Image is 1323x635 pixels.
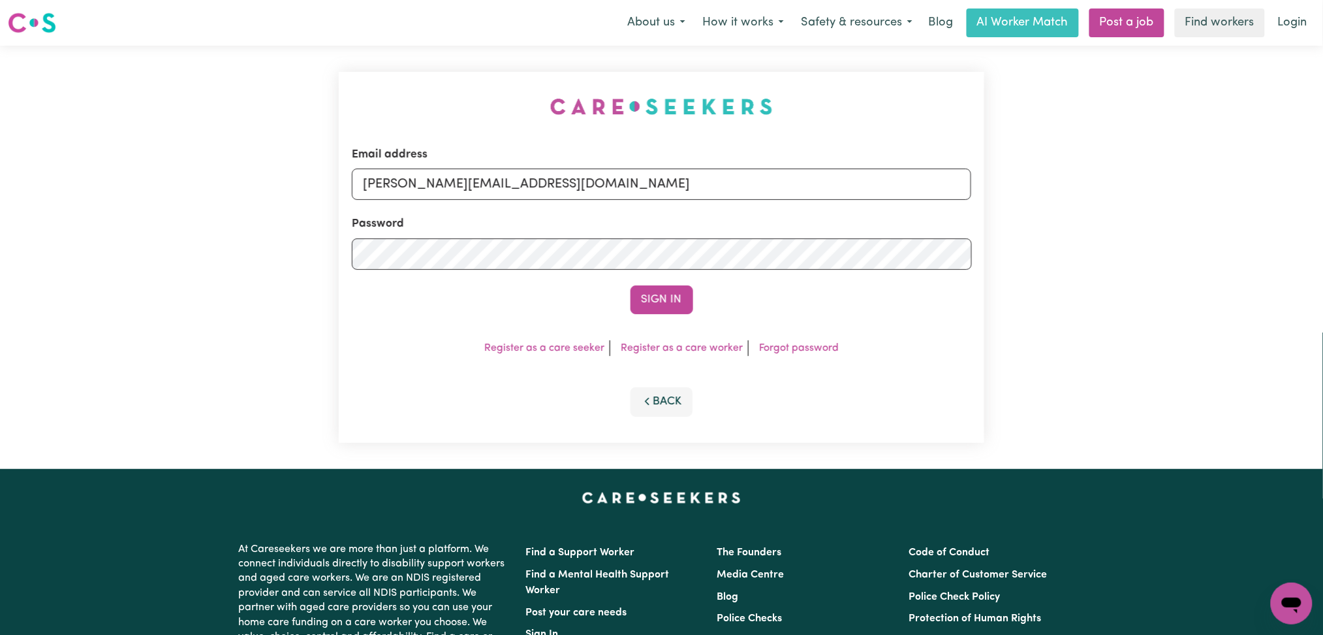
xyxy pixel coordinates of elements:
[717,570,785,580] a: Media Centre
[619,9,694,37] button: About us
[694,9,792,37] button: How it works
[759,343,839,353] a: Forgot password
[352,169,972,200] input: Email address
[526,608,627,618] a: Post your care needs
[1271,583,1313,625] iframe: Button to launch messaging window
[967,8,1079,37] a: AI Worker Match
[909,547,989,558] a: Code of Conduct
[792,9,921,37] button: Safety & resources
[526,547,635,558] a: Find a Support Worker
[582,493,741,503] a: Careseekers home page
[630,285,693,314] button: Sign In
[921,8,961,37] a: Blog
[8,8,56,38] a: Careseekers logo
[526,570,670,596] a: Find a Mental Health Support Worker
[909,613,1041,624] a: Protection of Human Rights
[484,343,604,353] a: Register as a care seeker
[1089,8,1164,37] a: Post a job
[630,387,693,416] button: Back
[352,146,428,163] label: Email address
[352,216,404,233] label: Password
[909,570,1047,580] a: Charter of Customer Service
[1175,8,1265,37] a: Find workers
[717,547,782,558] a: The Founders
[717,592,739,602] a: Blog
[8,11,56,35] img: Careseekers logo
[909,592,1000,602] a: Police Check Policy
[717,613,783,624] a: Police Checks
[1270,8,1315,37] a: Login
[621,343,743,353] a: Register as a care worker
